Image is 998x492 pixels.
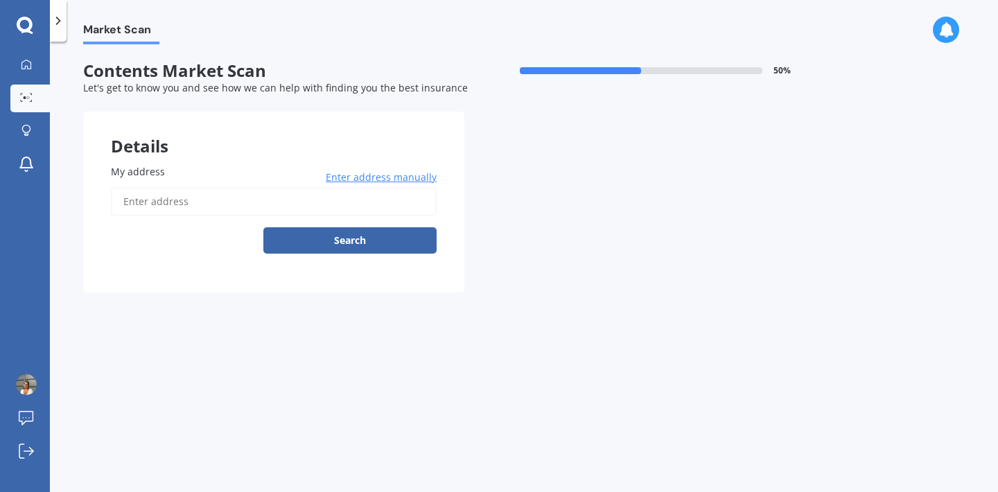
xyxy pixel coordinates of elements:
[83,112,464,153] div: Details
[83,81,468,94] span: Let's get to know you and see how we can help with finding you the best insurance
[16,374,37,395] img: ALV-UjU7Cz5B5pa3Z34vsD-rAtMSOlRsoehVbtKUwJidLZ-jQHtq23D0xFLj_okgz9msjzHvWLM1WOATGXGU0xVYY8dN7Jclp...
[111,165,165,178] span: My address
[83,61,464,81] span: Contents Market Scan
[326,170,437,184] span: Enter address manually
[83,23,159,42] span: Market Scan
[111,187,437,216] input: Enter address
[773,66,791,76] span: 50 %
[263,227,437,254] button: Search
